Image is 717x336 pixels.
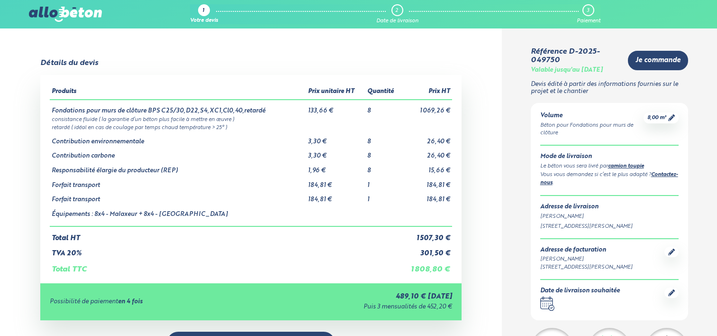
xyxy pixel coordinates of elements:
td: 1 507,30 € [401,226,452,243]
td: 184,81 € [306,175,365,189]
td: 1 069,26 € [401,100,452,115]
div: Détails du devis [40,59,98,67]
div: Le béton vous sera livré par [540,162,679,171]
a: 3 Paiement [577,4,600,24]
td: 8 [365,145,401,160]
div: Volume [540,112,644,120]
td: 184,81 € [401,189,452,204]
td: 184,81 € [306,189,365,204]
iframe: Help widget launcher [633,299,707,326]
td: 133,66 € [306,100,365,115]
div: 489,10 € [DATE] [256,293,453,301]
div: 2 [395,8,398,14]
div: Possibilité de paiement [50,299,256,306]
div: Béton pour Fondations pour murs de clôture [540,121,644,138]
td: 1,96 € [306,160,365,175]
div: Paiement [577,18,600,24]
div: Date de livraison [376,18,418,24]
div: Valable jusqu'au [DATE] [531,67,603,74]
td: 301,50 € [401,242,452,258]
td: 26,40 € [401,145,452,160]
td: Contribution environnementale [50,131,307,146]
td: 15,66 € [401,160,452,175]
td: 8 [365,131,401,146]
div: Référence D-2025-049750 [531,47,621,65]
img: allobéton [29,7,102,22]
th: Prix HT [401,84,452,100]
div: 1 [202,8,204,14]
a: 1 Votre devis [190,4,218,24]
td: 3,30 € [306,131,365,146]
span: Je commande [635,56,681,65]
a: camion toupie [608,164,644,169]
td: 1 [365,189,401,204]
td: 1 [365,175,401,189]
td: TVA 20% [50,242,401,258]
strong: en 4 fois [118,299,143,305]
td: Fondations pour murs de clôture BPS C25/30,D22,S4,XC1,Cl0,40,retardé [50,100,307,115]
th: Prix unitaire HT [306,84,365,100]
div: Vous vous demandez si c’est le plus adapté ? . [540,171,679,188]
div: Adresse de livraison [540,204,679,211]
div: Puis 3 mensualités de 452,20 € [256,304,453,311]
td: Responsabilité élargie du producteur (REP) [50,160,307,175]
div: [PERSON_NAME] [540,213,679,221]
div: 3 [587,8,589,14]
div: Date de livraison souhaitée [540,288,620,295]
td: Forfait transport [50,175,307,189]
td: consistance fluide ( la garantie d’un béton plus facile à mettre en œuvre ) [50,115,453,123]
td: 26,40 € [401,131,452,146]
td: 184,81 € [401,175,452,189]
div: Mode de livraison [540,153,679,160]
div: [PERSON_NAME] [540,255,633,263]
td: 8 [365,100,401,115]
td: Total TTC [50,258,401,274]
div: [STREET_ADDRESS][PERSON_NAME] [540,263,633,271]
th: Produits [50,84,307,100]
td: Contribution carbone [50,145,307,160]
td: Équipements : 8x4 - Malaxeur + 8x4 - [GEOGRAPHIC_DATA] [50,204,307,226]
p: Devis édité à partir des informations fournies sur le projet et le chantier [531,81,689,95]
td: Forfait transport [50,189,307,204]
td: retardé ( idéal en cas de coulage par temps chaud température > 25° ) [50,123,453,131]
td: 3,30 € [306,145,365,160]
td: 1 808,80 € [401,258,452,274]
th: Quantité [365,84,401,100]
td: 8 [365,160,401,175]
div: Votre devis [190,18,218,24]
td: Total HT [50,226,401,243]
a: 2 Date de livraison [376,4,418,24]
div: [STREET_ADDRESS][PERSON_NAME] [540,223,679,231]
div: Adresse de facturation [540,247,633,254]
a: Je commande [628,51,688,70]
